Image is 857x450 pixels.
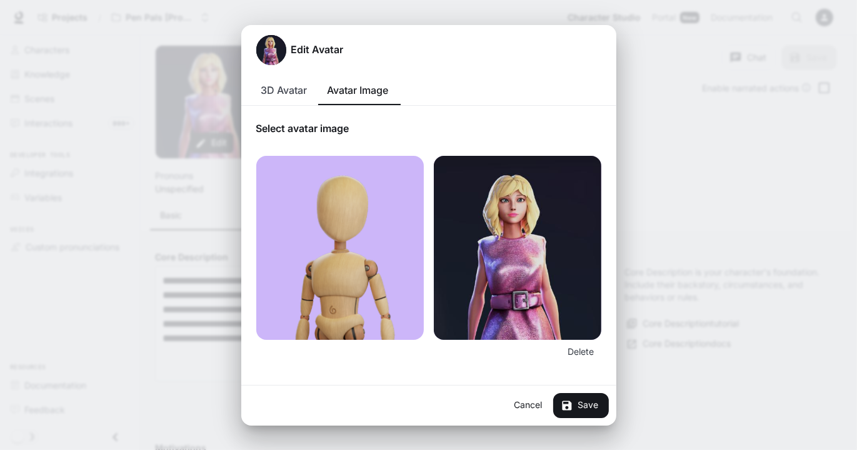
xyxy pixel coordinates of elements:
[318,75,399,105] button: Avatar Image
[553,393,609,418] button: Save
[256,156,424,340] img: upload image preview
[291,43,344,56] h5: Edit Avatar
[256,35,286,65] button: Open character avatar dialog
[561,340,601,365] button: Delete
[434,156,601,340] img: upload image preview
[256,121,349,136] p: Select avatar image
[256,35,286,65] div: Avatar image
[251,75,606,105] div: avatar type
[508,393,548,418] button: Cancel
[251,75,318,105] button: 3D Avatar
